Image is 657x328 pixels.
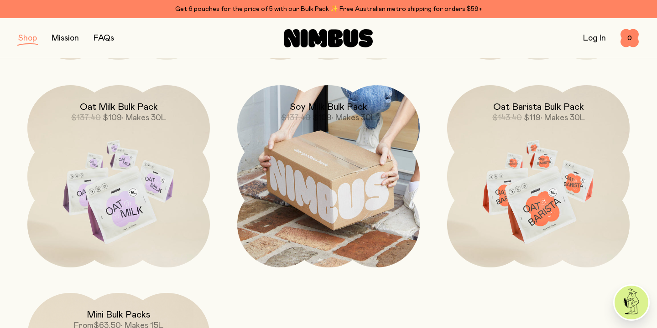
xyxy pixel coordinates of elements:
h2: Mini Bulk Packs [87,309,151,320]
a: Oat Milk Bulk Pack$137.40$109• Makes 30L [27,85,210,267]
div: Get 6 pouches for the price of 5 with our Bulk Pack ✨ Free Australian metro shipping for orders $59+ [18,4,639,15]
span: $137.40 [281,114,311,122]
span: • Makes 30L [122,114,166,122]
span: $109 [313,114,332,122]
a: Log In [583,34,606,42]
span: • Makes 30L [332,114,376,122]
span: $109 [103,114,122,122]
span: $119 [524,114,541,122]
a: Mission [52,34,79,42]
h2: Soy Milk Bulk Pack [290,102,367,113]
a: Soy Milk Bulk Pack$137.40$109• Makes 30L [237,85,420,267]
h2: Oat Barista Bulk Pack [493,102,584,113]
img: agent [615,286,648,319]
span: $143.40 [492,114,522,122]
span: $137.40 [71,114,101,122]
span: • Makes 30L [541,114,585,122]
h2: Oat Milk Bulk Pack [80,102,158,113]
a: FAQs [94,34,114,42]
a: Oat Barista Bulk Pack$143.40$119• Makes 30L [447,85,630,267]
button: 0 [620,29,639,47]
